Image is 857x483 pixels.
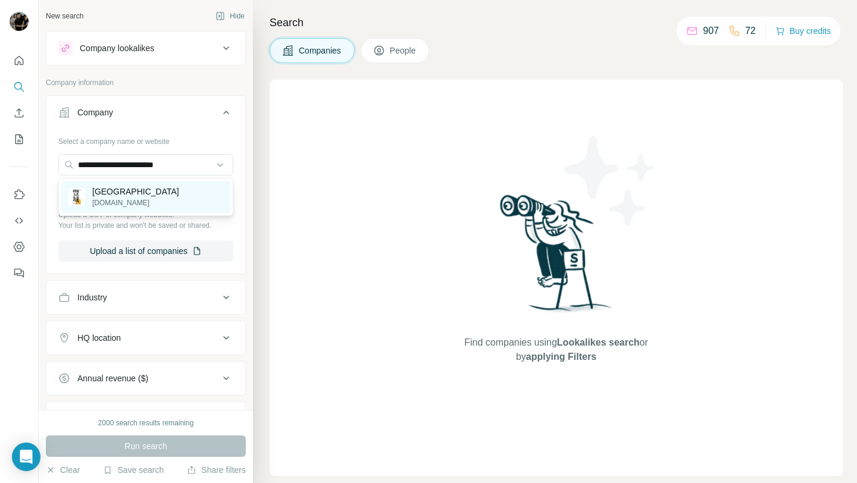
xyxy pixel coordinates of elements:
[46,364,245,393] button: Annual revenue ($)
[390,45,417,57] span: People
[58,131,233,147] div: Select a company name or website
[10,236,29,258] button: Dashboard
[92,186,179,197] p: [GEOGRAPHIC_DATA]
[68,189,85,205] img: Gain City
[703,24,719,38] p: 907
[187,464,246,476] button: Share filters
[299,45,342,57] span: Companies
[270,14,843,31] h4: Search
[10,262,29,284] button: Feedback
[207,7,253,25] button: Hide
[557,337,640,347] span: Lookalikes search
[92,197,179,208] p: [DOMAIN_NAME]
[46,404,245,433] button: Employees (size)
[98,418,194,428] div: 2000 search results remaining
[775,23,831,39] button: Buy credits
[46,464,80,476] button: Clear
[103,464,164,476] button: Save search
[77,332,121,344] div: HQ location
[77,106,113,118] div: Company
[80,42,154,54] div: Company lookalikes
[77,372,148,384] div: Annual revenue ($)
[46,77,246,88] p: Company information
[46,34,245,62] button: Company lookalikes
[46,283,245,312] button: Industry
[10,210,29,231] button: Use Surfe API
[495,192,618,324] img: Surfe Illustration - Woman searching with binoculars
[10,76,29,98] button: Search
[77,291,107,303] div: Industry
[556,127,664,234] img: Surfe Illustration - Stars
[526,352,596,362] span: applying Filters
[10,102,29,124] button: Enrich CSV
[10,12,29,31] img: Avatar
[10,128,29,150] button: My lists
[58,240,233,262] button: Upload a list of companies
[46,11,83,21] div: New search
[745,24,756,38] p: 72
[46,324,245,352] button: HQ location
[10,184,29,205] button: Use Surfe on LinkedIn
[12,443,40,471] div: Open Intercom Messenger
[58,220,233,231] p: Your list is private and won't be saved or shared.
[46,98,245,131] button: Company
[10,50,29,71] button: Quick start
[461,335,651,364] span: Find companies using or by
